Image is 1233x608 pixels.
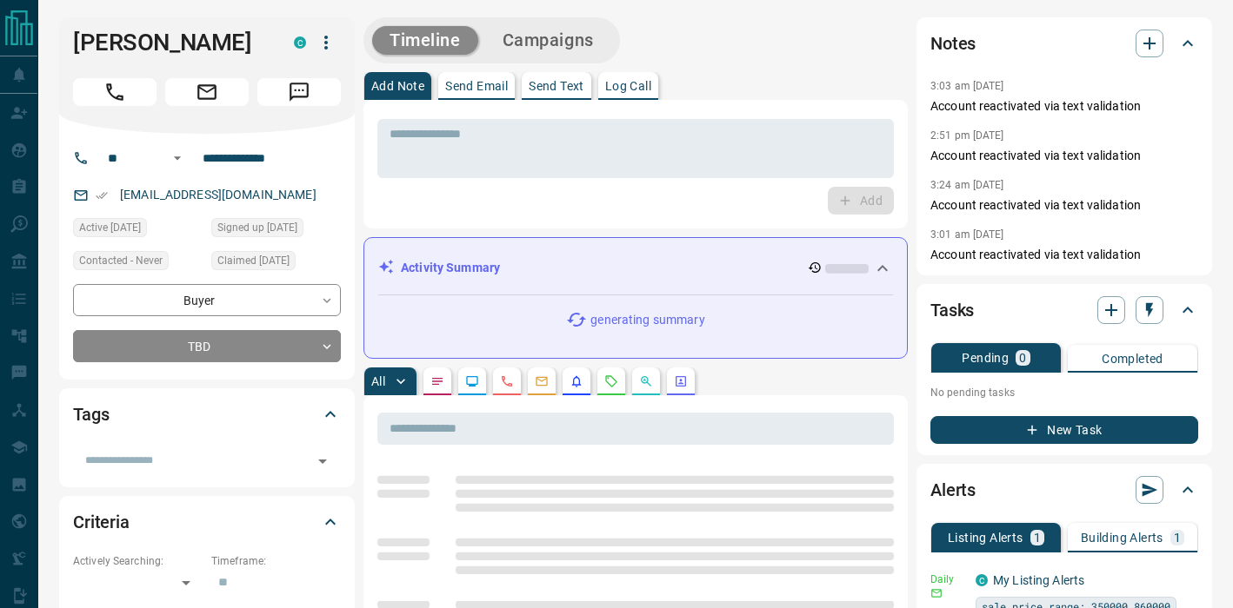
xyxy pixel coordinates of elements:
[211,218,341,242] div: Wed Apr 06 2016
[1174,532,1181,544] p: 1
[310,449,335,473] button: Open
[930,587,943,599] svg: Email
[930,30,976,57] h2: Notes
[217,219,297,236] span: Signed up [DATE]
[378,252,893,284] div: Activity Summary
[930,147,1198,165] p: Account reactivated via text validation
[930,129,1004,142] p: 2:51 pm [DATE]
[639,374,653,388] svg: Opportunities
[930,246,1198,264] p: Account reactivated via text validation
[930,289,1198,331] div: Tasks
[73,393,341,435] div: Tags
[930,572,965,587] p: Daily
[535,374,549,388] svg: Emails
[590,311,704,329] p: generating summary
[217,252,290,269] span: Claimed [DATE]
[294,36,306,49] div: condos.ca
[674,374,688,388] svg: Agent Actions
[96,189,108,202] svg: Email Verified
[962,352,1009,364] p: Pending
[73,508,130,536] h2: Criteria
[930,380,1198,406] p: No pending tasks
[73,78,157,106] span: Call
[930,179,1004,191] p: 3:24 am [DATE]
[930,97,1198,116] p: Account reactivated via text validation
[930,228,1004,241] p: 3:01 am [DATE]
[73,400,109,428] h2: Tags
[79,252,163,269] span: Contacted - Never
[120,188,317,202] a: [EMAIL_ADDRESS][DOMAIN_NAME]
[930,80,1004,92] p: 3:03 am [DATE]
[993,573,1084,587] a: My Listing Alerts
[930,196,1198,215] p: Account reactivated via text validation
[930,416,1198,444] button: New Task
[1081,532,1163,544] p: Building Alerts
[485,26,611,55] button: Campaigns
[73,501,341,543] div: Criteria
[165,78,249,106] span: Email
[73,330,341,362] div: TBD
[430,374,444,388] svg: Notes
[930,476,976,504] h2: Alerts
[73,29,268,56] h1: [PERSON_NAME]
[73,284,341,316] div: Buyer
[73,553,203,569] p: Actively Searching:
[371,80,424,92] p: Add Note
[1102,353,1163,365] p: Completed
[211,251,341,275] div: Tue Mar 21 2017
[167,148,188,169] button: Open
[465,374,479,388] svg: Lead Browsing Activity
[570,374,583,388] svg: Listing Alerts
[73,218,203,242] div: Sun Oct 12 2025
[930,469,1198,511] div: Alerts
[371,375,385,387] p: All
[211,553,341,569] p: Timeframe:
[948,532,1023,544] p: Listing Alerts
[605,80,651,92] p: Log Call
[79,219,141,236] span: Active [DATE]
[930,23,1198,64] div: Notes
[604,374,618,388] svg: Requests
[529,80,584,92] p: Send Text
[1019,352,1026,364] p: 0
[976,574,988,586] div: condos.ca
[257,78,341,106] span: Message
[372,26,478,55] button: Timeline
[401,259,500,277] p: Activity Summary
[1034,532,1041,544] p: 1
[500,374,514,388] svg: Calls
[445,80,508,92] p: Send Email
[930,296,974,324] h2: Tasks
